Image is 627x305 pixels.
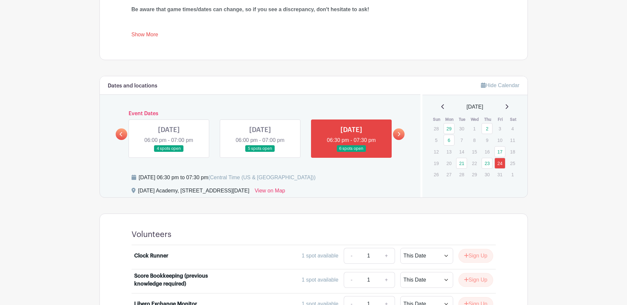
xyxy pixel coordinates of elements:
[507,169,518,180] p: 1
[255,187,285,197] a: View on Map
[443,116,456,123] th: Mon
[444,147,454,157] p: 13
[481,116,494,123] th: Thu
[469,158,480,168] p: 22
[482,135,492,145] p: 9
[444,158,454,168] p: 20
[132,32,158,40] a: Show More
[430,116,443,123] th: Sun
[378,272,395,288] a: +
[456,116,469,123] th: Tue
[507,147,518,157] p: 18
[431,147,442,157] p: 12
[507,158,518,168] p: 25
[444,123,454,134] a: 29
[127,111,393,117] h6: Event Dates
[456,169,467,180] p: 28
[139,174,316,182] div: [DATE] 06:30 pm to 07:30 pm
[344,272,359,288] a: -
[134,272,216,288] div: Score Bookkeeping (previous knowledge required)
[431,135,442,145] p: 5
[458,249,493,263] button: Sign Up
[344,248,359,264] a: -
[132,230,172,239] h4: Volunteers
[456,135,467,145] p: 7
[507,123,518,134] p: 4
[458,273,493,287] button: Sign Up
[431,169,442,180] p: 26
[469,123,480,134] p: 1
[469,116,482,123] th: Wed
[482,123,492,134] a: 2
[469,147,480,157] p: 15
[138,187,250,197] div: [DATE] Academy, [STREET_ADDRESS][DATE]
[431,158,442,168] p: 19
[431,123,442,134] p: 28
[494,123,505,134] p: 3
[507,116,520,123] th: Sat
[494,116,507,123] th: Fri
[302,276,338,284] div: 1 spot available
[507,135,518,145] p: 11
[481,83,519,88] a: Hide Calendar
[467,103,483,111] span: [DATE]
[456,147,467,157] p: 14
[444,135,454,146] a: 6
[494,135,505,145] p: 10
[494,169,505,180] p: 31
[494,146,505,157] a: 17
[444,169,454,180] p: 27
[134,252,168,260] div: Clock Runner
[482,158,492,169] a: 23
[469,169,480,180] p: 29
[482,147,492,157] p: 16
[378,248,395,264] a: +
[208,175,316,180] span: (Central Time (US & [GEOGRAPHIC_DATA]))
[456,158,467,169] a: 21
[469,135,480,145] p: 8
[494,158,505,169] a: 24
[302,252,338,260] div: 1 spot available
[108,83,157,89] h6: Dates and locations
[456,123,467,134] p: 30
[482,169,492,180] p: 30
